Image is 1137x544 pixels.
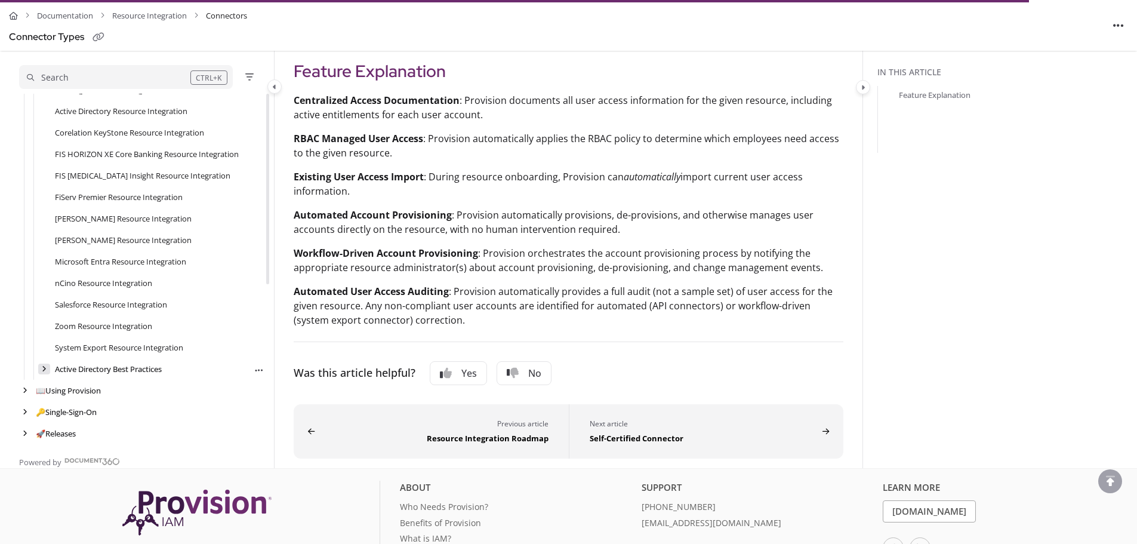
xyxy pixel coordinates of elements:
[36,428,76,439] a: Releases
[206,7,247,24] span: Connectors
[294,208,452,222] strong: Automated Account Provisioning
[9,7,18,24] a: Home
[55,127,204,139] a: Corelation KeyStone Resource Integration
[36,385,101,397] a: Using Provision
[642,500,874,517] a: [PHONE_NUMBER]
[883,481,1115,500] div: Learn More
[294,132,423,145] strong: RBAC Managed User Access
[19,385,31,397] div: arrow
[41,71,69,84] div: Search
[642,517,874,533] a: [EMAIL_ADDRESS][DOMAIN_NAME]
[877,66,1132,79] div: In this article
[294,284,843,327] p: : Provision automatically provides a full audit (not a sample set) of user access for the given r...
[55,320,152,332] a: Zoom Resource Integration
[19,456,61,468] span: Powered by
[89,28,108,47] button: Copy link of
[400,481,632,500] div: About
[294,170,424,183] strong: Existing User Access Import
[590,430,818,444] div: Self-Certified Connector
[55,213,192,225] a: Jack Henry SilverLake Resource Integration
[19,65,233,89] button: Search
[642,481,874,500] div: Support
[36,407,45,417] span: 🔑
[112,7,187,24] a: Resource Integration
[294,170,843,198] p: : During resource onboarding, Provision can import current user access information.
[55,234,192,246] a: Jack Henry Symitar Resource Integration
[899,89,970,101] a: Feature Explanation
[1098,469,1122,493] div: scroll to top
[36,428,45,439] span: 🚀
[55,105,187,117] a: Active Directory Resource Integration
[319,419,549,430] div: Previous article
[55,363,162,375] a: Active Directory Best Practices
[856,80,870,94] button: Category toggle
[19,454,120,468] a: Powered by Document360 - opens in a new tab
[36,385,45,396] span: 📖
[1109,16,1128,35] button: Article more options
[294,246,843,275] p: : Provision orchestrates the account provisioning process by notifying the appropriate resource a...
[624,170,680,183] em: automatically
[294,404,569,459] button: Resource Integration Roadmap
[294,208,843,236] p: : Provision automatically provisions, de-provisions, and otherwise manages user accounts directly...
[267,79,282,94] button: Category toggle
[252,362,264,376] div: More options
[55,299,167,311] a: Salesforce Resource Integration
[37,7,93,24] a: Documentation
[55,342,183,354] a: System Export Resource Integration
[55,170,230,182] a: FIS IBS Insight Resource Integration
[319,430,549,444] div: Resource Integration Roadmap
[19,407,31,418] div: arrow
[294,247,478,260] strong: Workflow-Driven Account Provisioning
[590,419,818,430] div: Next article
[294,94,460,107] strong: Centralized Access Documentation
[294,365,415,382] div: Was this article helpful?
[294,93,843,122] p: : Provision documents all user access information for the given resource, including active entitl...
[190,70,227,85] div: CTRL+K
[294,59,843,84] h2: Feature Explanation
[122,490,272,536] img: Provision IAM Onboarding Platform
[400,517,632,533] a: Benefits of Provision
[294,285,449,298] strong: Automated User Access Auditing
[497,361,551,385] button: No
[883,500,976,523] a: [DOMAIN_NAME]
[55,256,186,268] a: Microsoft Entra Resource Integration
[19,428,31,439] div: arrow
[252,364,264,376] button: Article more options
[55,277,152,289] a: nCino Resource Integration
[55,191,183,203] a: FiServ Premier Resource Integration
[400,500,632,517] a: Who Needs Provision?
[9,29,84,46] div: Connector Types
[569,404,844,459] button: Self-Certified Connector
[64,458,120,465] img: Document360
[38,364,50,375] div: arrow
[430,361,487,385] button: Yes
[55,148,239,160] a: FIS HORIZON XE Core Banking Resource Integration
[242,70,257,84] button: Filter
[36,406,97,418] a: Single-Sign-On
[294,131,843,160] p: : Provision automatically applies the RBAC policy to determine which employees need access to the...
